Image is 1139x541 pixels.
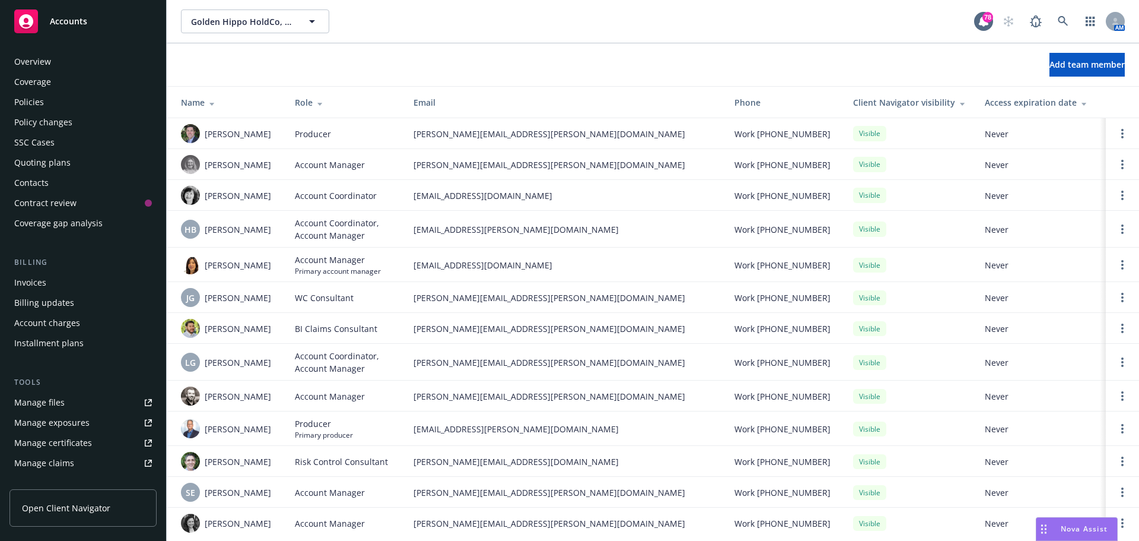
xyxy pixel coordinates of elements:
[9,72,157,91] a: Coverage
[205,159,271,171] span: [PERSON_NAME]
[14,474,70,493] div: Manage BORs
[295,96,394,109] div: Role
[186,486,195,499] span: SE
[734,390,831,403] span: Work [PHONE_NUMBER]
[853,355,886,370] div: Visible
[985,259,1096,271] span: Never
[413,223,715,236] span: [EMAIL_ADDRESS][PERSON_NAME][DOMAIN_NAME]
[1115,454,1130,469] a: Open options
[734,223,831,236] span: Work [PHONE_NUMBER]
[295,189,377,202] span: Account Coordinator
[734,455,831,468] span: Work [PHONE_NUMBER]
[1115,188,1130,203] a: Open options
[985,128,1096,140] span: Never
[985,486,1096,499] span: Never
[295,417,353,430] span: Producer
[14,52,51,71] div: Overview
[734,292,831,304] span: Work [PHONE_NUMBER]
[9,454,157,473] a: Manage claims
[14,194,77,213] div: Contract review
[413,128,715,140] span: [PERSON_NAME][EMAIL_ADDRESS][PERSON_NAME][DOMAIN_NAME]
[734,322,831,335] span: Work [PHONE_NUMBER]
[1115,222,1130,236] a: Open options
[853,126,886,141] div: Visible
[853,222,886,236] div: Visible
[295,430,353,440] span: Primary producer
[295,254,381,266] span: Account Manager
[14,93,44,112] div: Policies
[853,258,886,273] div: Visible
[14,153,71,172] div: Quoting plans
[9,173,157,192] a: Contacts
[1115,355,1130,369] a: Open options
[1115,126,1130,141] a: Open options
[9,434,157,453] a: Manage certificates
[1115,422,1130,436] a: Open options
[985,96,1096,109] div: Access expiration date
[982,12,993,23] div: 78
[1036,518,1051,540] div: Drag to move
[1061,524,1108,534] span: Nova Assist
[205,189,271,202] span: [PERSON_NAME]
[853,96,966,109] div: Client Navigator visibility
[9,113,157,132] a: Policy changes
[985,455,1096,468] span: Never
[1115,516,1130,530] a: Open options
[205,390,271,403] span: [PERSON_NAME]
[734,128,831,140] span: Work [PHONE_NUMBER]
[181,186,200,205] img: photo
[295,517,365,530] span: Account Manager
[205,423,271,435] span: [PERSON_NAME]
[734,259,831,271] span: Work [PHONE_NUMBER]
[1049,59,1125,70] span: Add team member
[9,194,157,213] a: Contract review
[181,155,200,174] img: photo
[185,356,196,369] span: LG
[205,223,271,236] span: [PERSON_NAME]
[205,128,271,140] span: [PERSON_NAME]
[14,434,92,453] div: Manage certificates
[9,273,157,292] a: Invoices
[1115,321,1130,336] a: Open options
[205,259,271,271] span: [PERSON_NAME]
[205,455,271,468] span: [PERSON_NAME]
[734,189,831,202] span: Work [PHONE_NUMBER]
[14,454,74,473] div: Manage claims
[9,133,157,152] a: SSC Cases
[181,419,200,438] img: photo
[413,455,715,468] span: [PERSON_NAME][EMAIL_ADDRESS][DOMAIN_NAME]
[1036,517,1118,541] button: Nova Assist
[295,292,354,304] span: WC Consultant
[295,128,331,140] span: Producer
[734,517,831,530] span: Work [PHONE_NUMBER]
[184,223,196,236] span: HB
[1115,485,1130,499] a: Open options
[1115,389,1130,403] a: Open options
[1024,10,1048,33] a: Report a Bug
[181,10,329,33] button: Golden Hippo HoldCo, Inc.
[14,214,103,233] div: Coverage gap analysis
[295,455,388,468] span: Risk Control Consultant
[997,10,1020,33] a: Start snowing
[14,113,72,132] div: Policy changes
[985,423,1096,435] span: Never
[985,322,1096,335] span: Never
[9,393,157,412] a: Manage files
[14,173,49,192] div: Contacts
[205,517,271,530] span: [PERSON_NAME]
[14,334,84,353] div: Installment plans
[413,423,715,435] span: [EMAIL_ADDRESS][PERSON_NAME][DOMAIN_NAME]
[191,15,294,28] span: Golden Hippo HoldCo, Inc.
[413,96,715,109] div: Email
[985,189,1096,202] span: Never
[1051,10,1075,33] a: Search
[734,159,831,171] span: Work [PHONE_NUMBER]
[181,387,200,406] img: photo
[9,314,157,333] a: Account charges
[205,356,271,369] span: [PERSON_NAME]
[734,356,831,369] span: Work [PHONE_NUMBER]
[14,393,65,412] div: Manage files
[295,159,365,171] span: Account Manager
[734,486,831,499] span: Work [PHONE_NUMBER]
[181,514,200,533] img: photo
